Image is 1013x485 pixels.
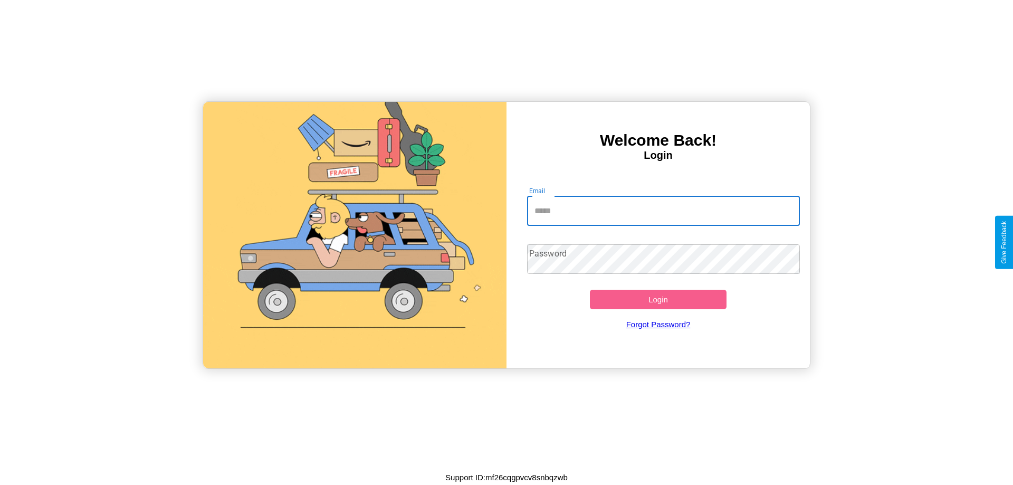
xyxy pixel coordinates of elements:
[203,102,506,368] img: gif
[529,186,546,195] label: Email
[506,131,810,149] h3: Welcome Back!
[522,309,795,339] a: Forgot Password?
[1000,221,1008,264] div: Give Feedback
[506,149,810,161] h4: Login
[590,290,727,309] button: Login
[445,470,568,484] p: Support ID: mf26cqgpvcv8snbqzwb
